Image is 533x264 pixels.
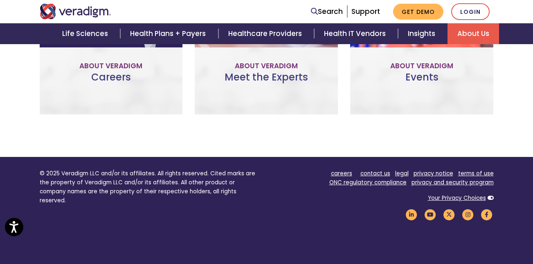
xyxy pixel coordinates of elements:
[52,23,120,44] a: Life Sciences
[46,72,176,95] h3: Careers
[120,23,218,44] a: Health Plans + Payers
[357,72,487,95] h3: Events
[451,3,490,20] a: Login
[461,210,475,218] a: Veradigm Instagram Link
[331,170,352,177] a: careers
[201,72,331,95] h3: Meet the Experts
[46,60,176,72] p: About Veradigm
[405,210,418,218] a: Veradigm LinkedIn Link
[329,179,407,186] a: ONC regulatory compliance
[393,4,443,20] a: Get Demo
[428,194,486,202] a: Your Privacy Choices
[218,23,314,44] a: Healthcare Providers
[314,23,398,44] a: Health IT Vendors
[414,170,453,177] a: privacy notice
[458,170,494,177] a: terms of use
[395,170,409,177] a: legal
[357,60,487,72] p: About Veradigm
[360,170,390,177] a: contact us
[448,23,499,44] a: About Us
[351,7,380,16] a: Support
[201,60,331,72] p: About Veradigm
[311,6,343,17] a: Search
[412,179,494,186] a: privacy and security program
[40,169,261,205] p: © 2025 Veradigm LLC and/or its affiliates. All rights reserved. Cited marks are the property of V...
[480,210,494,218] a: Veradigm Facebook Link
[398,23,448,44] a: Insights
[442,210,456,218] a: Veradigm Twitter Link
[40,4,111,19] img: Veradigm logo
[423,210,437,218] a: Veradigm YouTube Link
